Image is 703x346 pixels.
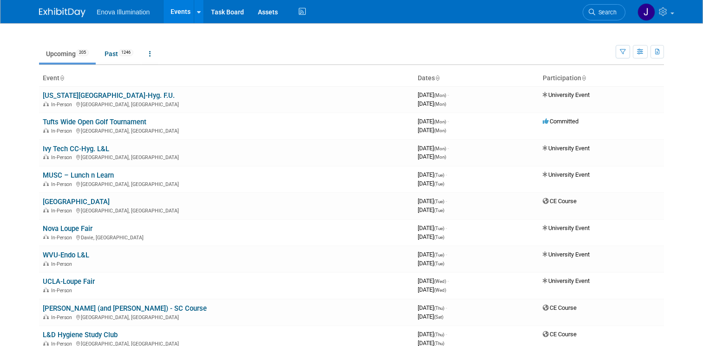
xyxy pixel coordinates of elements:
[43,251,89,259] a: WVU-Endo L&L
[43,314,49,319] img: In-Person Event
[43,277,95,286] a: UCLA-Loupe Fair
[543,91,590,98] span: University Event
[434,332,444,337] span: (Thu)
[43,127,410,134] div: [GEOGRAPHIC_DATA], [GEOGRAPHIC_DATA]
[447,277,449,284] span: -
[418,233,444,240] span: [DATE]
[418,286,446,293] span: [DATE]
[43,313,410,320] div: [GEOGRAPHIC_DATA], [GEOGRAPHIC_DATA]
[446,251,447,258] span: -
[434,173,444,178] span: (Tue)
[543,277,590,284] span: University Event
[434,279,446,284] span: (Wed)
[418,224,447,231] span: [DATE]
[434,341,444,346] span: (Thu)
[418,127,446,134] span: [DATE]
[434,208,444,213] span: (Tue)
[418,171,447,178] span: [DATE]
[447,118,449,125] span: -
[43,288,49,292] img: In-Person Event
[434,146,446,151] span: (Mon)
[76,49,89,56] span: 205
[434,235,444,240] span: (Tue)
[51,102,75,108] span: In-Person
[543,331,577,338] span: CE Course
[43,91,175,100] a: [US_STATE][GEOGRAPHIC_DATA]-Hyg. F.U.
[51,314,75,320] span: In-Person
[434,314,443,320] span: (Sat)
[446,198,447,205] span: -
[418,100,446,107] span: [DATE]
[39,8,85,17] img: ExhibitDay
[543,198,577,205] span: CE Course
[43,102,49,106] img: In-Person Event
[43,304,207,313] a: [PERSON_NAME] (and [PERSON_NAME]) - SC Course
[418,91,449,98] span: [DATE]
[39,70,414,86] th: Event
[118,49,133,56] span: 1246
[418,153,446,160] span: [DATE]
[637,3,655,21] img: JeffM Metcalf
[43,180,410,187] div: [GEOGRAPHIC_DATA], [GEOGRAPHIC_DATA]
[51,288,75,294] span: In-Person
[595,9,617,16] span: Search
[43,208,49,212] img: In-Person Event
[43,154,49,159] img: In-Person Event
[43,128,49,133] img: In-Person Event
[446,331,447,338] span: -
[39,45,96,63] a: Upcoming205
[414,70,539,86] th: Dates
[446,224,447,231] span: -
[51,235,75,241] span: In-Person
[418,206,444,213] span: [DATE]
[97,8,150,16] span: Enova Illumination
[43,181,49,186] img: In-Person Event
[434,181,444,186] span: (Tue)
[43,100,410,108] div: [GEOGRAPHIC_DATA], [GEOGRAPHIC_DATA]
[446,171,447,178] span: -
[434,199,444,204] span: (Tue)
[418,198,447,205] span: [DATE]
[59,74,64,82] a: Sort by Event Name
[539,70,664,86] th: Participation
[434,93,446,98] span: (Mon)
[434,261,444,266] span: (Tue)
[43,118,146,126] a: Tufts Wide Open Golf Tournament
[434,102,446,107] span: (Mon)
[434,288,446,293] span: (Wed)
[447,145,449,152] span: -
[434,306,444,311] span: (Thu)
[51,208,75,214] span: In-Person
[43,153,410,160] div: [GEOGRAPHIC_DATA], [GEOGRAPHIC_DATA]
[43,331,118,339] a: L&D Hygiene Study Club
[43,233,410,241] div: Davie, [GEOGRAPHIC_DATA]
[51,154,75,160] span: In-Person
[418,145,449,152] span: [DATE]
[447,91,449,98] span: -
[51,181,75,187] span: In-Person
[543,251,590,258] span: University Event
[43,341,49,346] img: In-Person Event
[43,224,92,233] a: Nova Loupe Fair
[43,206,410,214] div: [GEOGRAPHIC_DATA], [GEOGRAPHIC_DATA]
[446,304,447,311] span: -
[581,74,586,82] a: Sort by Participation Type
[418,331,447,338] span: [DATE]
[43,261,49,266] img: In-Person Event
[418,313,443,320] span: [DATE]
[434,226,444,231] span: (Tue)
[434,252,444,257] span: (Tue)
[434,128,446,133] span: (Mon)
[435,74,440,82] a: Sort by Start Date
[43,145,109,153] a: Ivy Tech CC-Hyg. L&L
[43,171,114,179] a: MUSC – Lunch n Learn
[543,118,578,125] span: Committed
[43,198,110,206] a: [GEOGRAPHIC_DATA]
[418,180,444,187] span: [DATE]
[98,45,140,63] a: Past1246
[418,260,444,267] span: [DATE]
[418,251,447,258] span: [DATE]
[543,171,590,178] span: University Event
[583,4,625,20] a: Search
[51,261,75,267] span: In-Person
